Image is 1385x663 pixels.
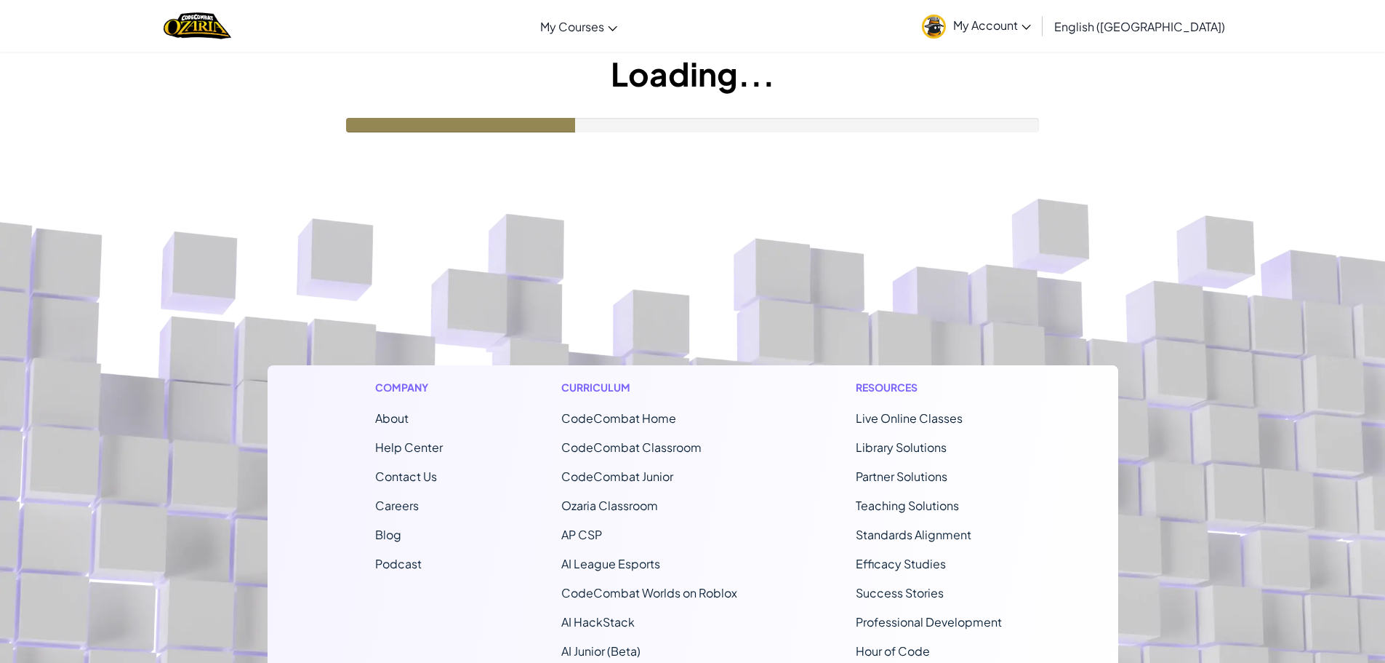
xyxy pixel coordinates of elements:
[561,469,673,484] a: CodeCombat Junior
[915,3,1038,49] a: My Account
[375,410,409,426] a: About
[856,498,959,513] a: Teaching Solutions
[856,643,930,659] a: Hour of Code
[561,498,658,513] a: Ozaria Classroom
[375,527,401,542] a: Blog
[561,410,676,426] span: CodeCombat Home
[856,556,946,571] a: Efficacy Studies
[561,527,602,542] a: AP CSP
[540,19,604,34] span: My Courses
[375,556,422,571] a: Podcast
[1054,19,1225,34] span: English ([GEOGRAPHIC_DATA])
[533,7,625,46] a: My Courses
[561,643,641,659] a: AI Junior (Beta)
[856,527,971,542] a: Standards Alignment
[561,585,737,600] a: CodeCombat Worlds on Roblox
[375,440,443,455] a: Help Center
[561,380,737,395] h1: Curriculum
[164,11,231,41] img: Home
[164,11,231,41] a: Ozaria by CodeCombat logo
[856,380,1011,395] h1: Resources
[953,17,1031,33] span: My Account
[856,614,1002,630] a: Professional Development
[856,440,947,455] a: Library Solutions
[561,440,702,455] a: CodeCombat Classroom
[375,498,419,513] a: Careers
[856,469,947,484] a: Partner Solutions
[561,614,635,630] a: AI HackStack
[375,380,443,395] h1: Company
[922,15,946,39] img: avatar
[856,585,944,600] a: Success Stories
[375,469,437,484] span: Contact Us
[1047,7,1232,46] a: English ([GEOGRAPHIC_DATA])
[561,556,660,571] a: AI League Esports
[856,410,963,426] a: Live Online Classes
